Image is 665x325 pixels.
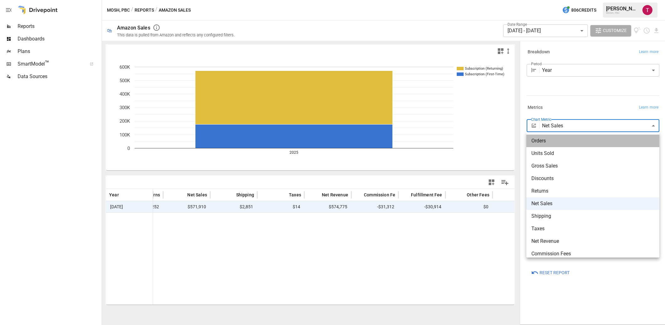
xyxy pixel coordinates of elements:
span: Net Revenue [531,237,654,245]
span: Net Sales [531,200,654,207]
span: Commission Fees [531,250,654,258]
span: Discounts [531,175,654,182]
span: Units Sold [531,150,654,157]
span: Shipping [531,212,654,220]
span: Orders [531,137,654,145]
span: Taxes [531,225,654,232]
span: Returns [531,187,654,195]
span: Gross Sales [531,162,654,170]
